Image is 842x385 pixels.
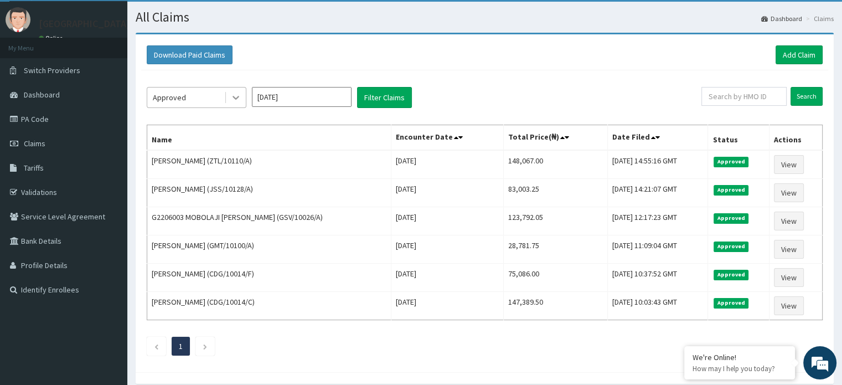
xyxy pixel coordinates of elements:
span: Tariffs [24,163,44,173]
td: [DATE] [391,264,504,292]
td: [DATE] 11:09:04 GMT [608,235,708,264]
td: [PERSON_NAME] (CDG/10014/C) [147,292,391,320]
span: Approved [714,213,748,223]
td: 28,781.75 [504,235,608,264]
td: [DATE] [391,207,504,235]
span: We're online! [64,120,153,232]
span: Dashboard [24,90,60,100]
div: Chat with us now [58,62,186,76]
td: 83,003.25 [504,179,608,207]
a: Previous page [154,341,159,351]
textarea: Type your message and hit 'Enter' [6,263,211,301]
a: Dashboard [761,14,802,23]
th: Name [147,125,391,151]
button: Download Paid Claims [147,45,233,64]
td: [PERSON_NAME] (GMT/10100/A) [147,235,391,264]
a: Add Claim [776,45,823,64]
p: How may I help you today? [693,364,787,373]
td: [DATE] 14:55:16 GMT [608,150,708,179]
th: Total Price(₦) [504,125,608,151]
a: Next page [203,341,208,351]
a: Page 1 is your current page [179,341,183,351]
td: 75,086.00 [504,264,608,292]
span: Claims [24,138,45,148]
td: [PERSON_NAME] (ZTL/10110/A) [147,150,391,179]
a: View [774,268,804,287]
td: [DATE] 10:37:52 GMT [608,264,708,292]
p: [GEOGRAPHIC_DATA] [39,19,130,29]
a: Online [39,34,65,42]
td: 123,792.05 [504,207,608,235]
td: [DATE] 14:21:07 GMT [608,179,708,207]
span: Approved [714,298,748,308]
td: [DATE] [391,150,504,179]
a: View [774,212,804,230]
li: Claims [803,14,834,23]
input: Search by HMO ID [701,87,787,106]
button: Filter Claims [357,87,412,108]
span: Approved [714,185,748,195]
span: Switch Providers [24,65,80,75]
span: Approved [714,270,748,280]
th: Status [708,125,769,151]
th: Encounter Date [391,125,504,151]
span: Approved [714,157,748,167]
span: Approved [714,242,748,251]
td: [DATE] 12:17:23 GMT [608,207,708,235]
img: User Image [6,7,30,32]
td: [DATE] [391,292,504,320]
input: Select Month and Year [252,87,352,107]
a: View [774,155,804,174]
a: View [774,240,804,259]
a: View [774,183,804,202]
h1: All Claims [136,10,834,24]
div: Approved [153,92,186,103]
td: [DATE] 10:03:43 GMT [608,292,708,320]
td: 148,067.00 [504,150,608,179]
td: G2206003 MOBOLAJI [PERSON_NAME] (GSV/10026/A) [147,207,391,235]
input: Search [791,87,823,106]
div: We're Online! [693,352,787,362]
td: 147,389.50 [504,292,608,320]
a: View [774,296,804,315]
th: Date Filed [608,125,708,151]
td: [DATE] [391,235,504,264]
th: Actions [769,125,822,151]
div: Minimize live chat window [182,6,208,32]
img: d_794563401_company_1708531726252_794563401 [20,55,45,83]
td: [PERSON_NAME] (JSS/10128/A) [147,179,391,207]
td: [DATE] [391,179,504,207]
td: [PERSON_NAME] (CDG/10014/F) [147,264,391,292]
